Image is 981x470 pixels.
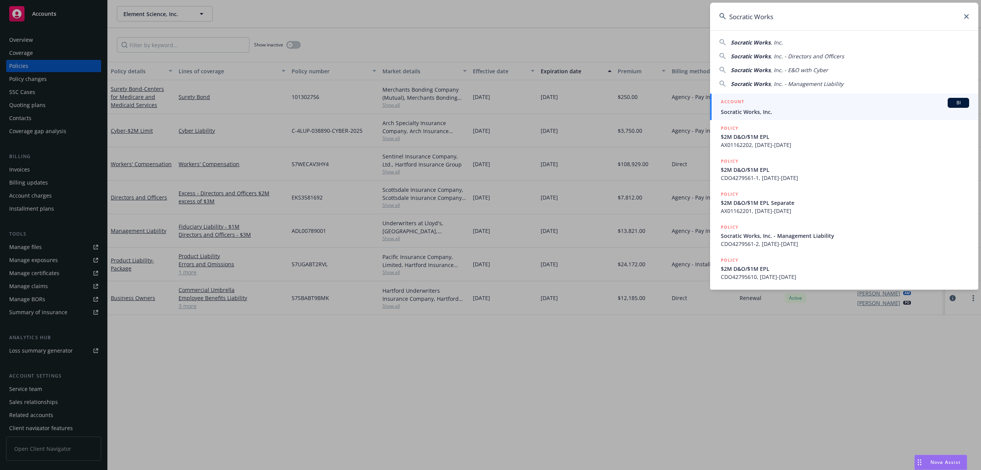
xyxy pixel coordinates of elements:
button: Nova Assist [914,455,967,470]
span: AX01162201, [DATE]-[DATE] [721,207,969,215]
a: POLICYSocratic Works, Inc. - Management LiabilityCDO4279561-2, [DATE]-[DATE] [710,219,978,252]
span: Socratic Works [731,66,771,74]
h5: POLICY [721,124,738,132]
span: CDO42795610, [DATE]-[DATE] [721,273,969,281]
span: Socratic Works [731,53,771,60]
span: $2M D&O/$1M EPL [721,166,969,174]
span: $2M D&O/$1M EPL [721,133,969,141]
span: Socratic Works, Inc. - Management Liability [721,232,969,240]
span: $2M D&O/$1M EPL Separate [721,199,969,207]
span: BI [951,99,966,106]
span: , Inc. - E&O with Cyber [771,66,828,74]
h5: POLICY [721,190,738,198]
a: POLICY$2M D&O/$1M EPLCDO4279561-1, [DATE]-[DATE] [710,153,978,186]
h5: POLICY [721,157,738,165]
span: , Inc. - Directors and Officers [771,53,844,60]
span: , Inc. - Management Liability [771,80,843,87]
span: CDO4279561-1, [DATE]-[DATE] [721,174,969,182]
span: AX01162202, [DATE]-[DATE] [721,141,969,149]
span: Socratic Works [731,39,771,46]
a: ACCOUNTBISocratic Works, Inc. [710,94,978,120]
span: Socratic Works [731,80,771,87]
span: Nova Assist [930,459,961,465]
input: Search... [710,3,978,30]
span: $2M D&O/$1M EPL [721,265,969,273]
a: POLICY$2M D&O/$1M EPL SeparateAX01162201, [DATE]-[DATE] [710,186,978,219]
a: POLICY$2M D&O/$1M EPLAX01162202, [DATE]-[DATE] [710,120,978,153]
span: , Inc. [771,39,783,46]
span: Socratic Works, Inc. [721,108,969,116]
span: CDO4279561-2, [DATE]-[DATE] [721,240,969,248]
a: POLICY$2M D&O/$1M EPLCDO42795610, [DATE]-[DATE] [710,252,978,285]
h5: ACCOUNT [721,98,744,107]
h5: POLICY [721,256,738,264]
div: Drag to move [915,455,924,470]
h5: POLICY [721,223,738,231]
